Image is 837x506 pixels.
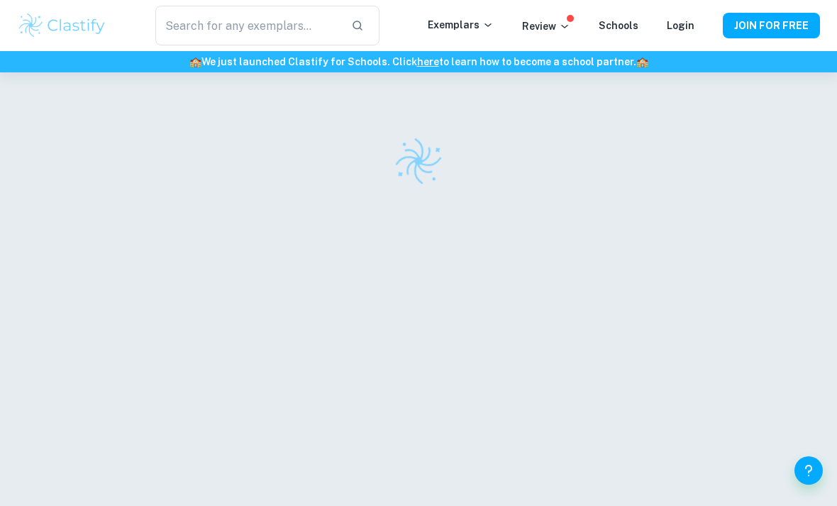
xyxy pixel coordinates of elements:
[417,56,439,67] a: here
[155,6,340,45] input: Search for any exemplars...
[522,18,570,34] p: Review
[599,20,638,31] a: Schools
[391,133,447,189] img: Clastify logo
[636,56,648,67] span: 🏫
[3,54,834,70] h6: We just launched Clastify for Schools. Click to learn how to become a school partner.
[189,56,201,67] span: 🏫
[667,20,694,31] a: Login
[428,17,494,33] p: Exemplars
[723,13,820,38] button: JOIN FOR FREE
[794,456,823,485] button: Help and Feedback
[17,11,107,40] img: Clastify logo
